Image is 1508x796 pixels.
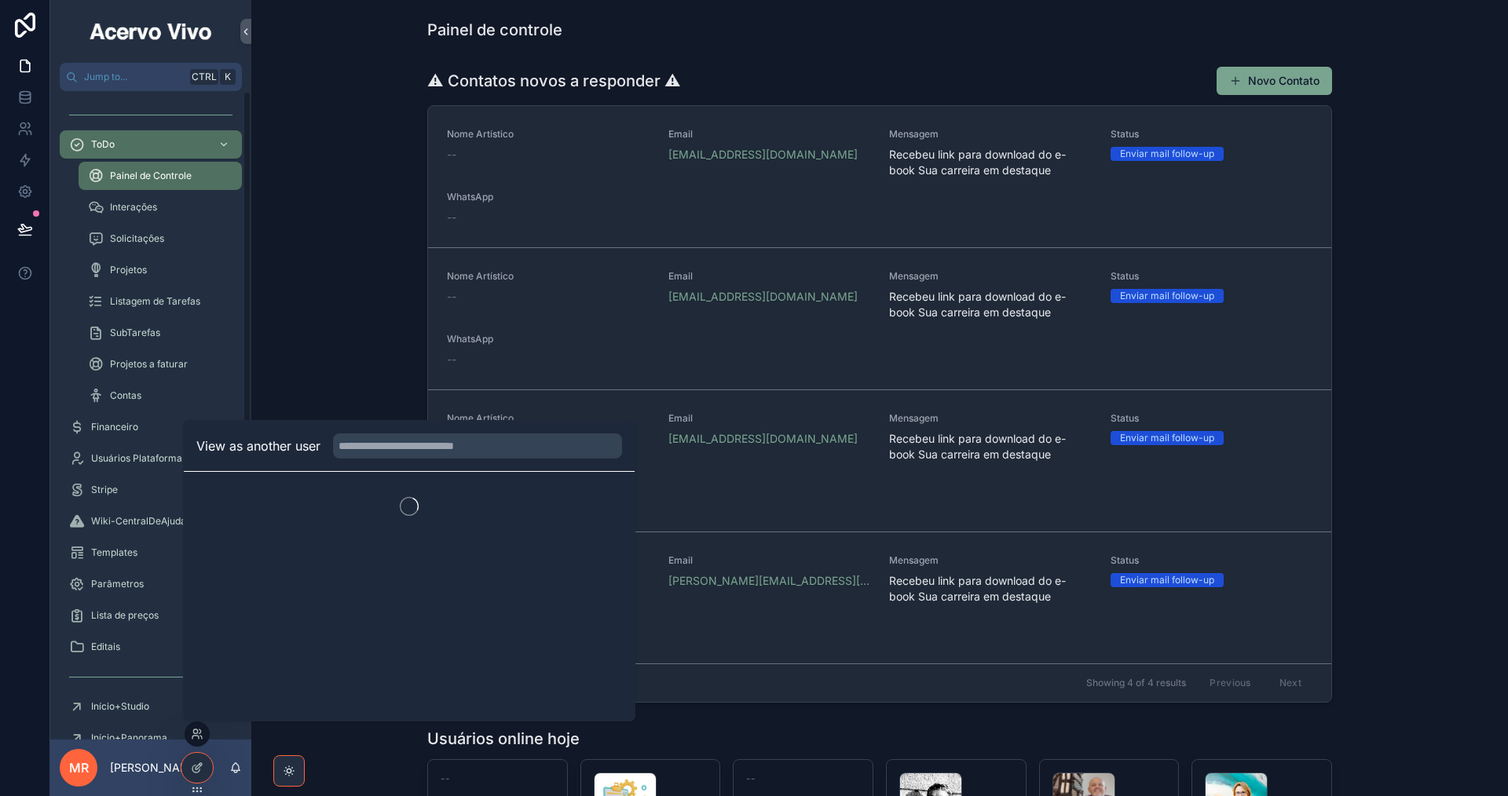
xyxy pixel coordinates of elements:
span: -- [447,210,456,225]
a: Parâmetros [60,570,242,598]
a: [PERSON_NAME][EMAIL_ADDRESS][DOMAIN_NAME] [668,573,871,589]
h1: ⚠ Contatos novos a responder ⚠ [427,70,681,92]
span: Editais [91,641,120,653]
span: K [221,71,234,83]
a: Início+Studio [60,692,242,721]
a: Projetos a faturar [79,350,242,378]
span: -- [441,772,450,785]
a: Nome Artístico--Email[EMAIL_ADDRESS][DOMAIN_NAME]MensagemRecebeu link para download do e-book Sua... [428,247,1331,389]
a: Usuários Plataforma [60,444,242,473]
span: Nome Artístico [447,128,650,141]
span: Email [668,128,871,141]
span: Stripe [91,484,118,496]
span: Mensagem [889,412,1092,425]
span: Mensagem [889,554,1092,567]
a: [EMAIL_ADDRESS][DOMAIN_NAME] [668,147,858,162]
button: Novo Contato [1217,67,1332,95]
span: Email [668,270,871,283]
span: WhatsApp [447,333,650,345]
span: Interações [110,201,157,214]
a: Contas [79,382,242,410]
span: Início+Studio [91,700,149,713]
span: -- [746,772,756,785]
span: Lista de preços [91,609,159,622]
span: Recebeu link para download do e-book Sua carreira em destaque [889,147,1092,178]
span: Templates [91,546,137,559]
a: Financeiro [60,413,242,441]
span: Usuários Plataforma [91,452,182,465]
span: Projetos [110,264,147,276]
span: Status [1111,270,1313,283]
span: Painel de Controle [110,170,192,182]
a: Stripe [60,476,242,504]
h1: Usuários online hoje [427,728,580,750]
span: Status [1111,412,1313,425]
span: Jump to... [84,71,184,83]
span: -- [447,289,456,305]
span: WhatsApp [447,191,650,203]
a: Editais [60,633,242,661]
span: Parâmetros [91,578,144,590]
h2: View as another user [196,436,320,455]
span: MR [69,758,89,777]
span: Nome Artístico [447,412,650,425]
span: Listagem de Tarefas [110,295,200,308]
span: Email [668,412,871,425]
span: Showing 4 of 4 results [1086,677,1186,689]
span: Mensagem [889,128,1092,141]
span: Mensagem [889,270,1092,283]
span: Início+Panorama [91,732,167,744]
p: [PERSON_NAME] [110,760,200,776]
a: Nome Artístico--Email[EMAIL_ADDRESS][DOMAIN_NAME]MensagemRecebeu link para download do e-book Sua... [428,106,1331,247]
span: Contas [110,389,141,402]
a: ToDo [60,130,242,159]
img: App logo [87,19,214,44]
span: -- [447,147,456,162]
a: Painel de Controle [79,162,242,190]
span: Financeiro [91,421,138,433]
a: [EMAIL_ADDRESS][DOMAIN_NAME] [668,431,858,447]
button: Jump to...CtrlK [60,63,242,91]
a: Lista de preços [60,601,242,630]
h1: Painel de controle [427,19,562,41]
a: Projetos [79,256,242,284]
span: SubTarefas [110,327,160,339]
span: Wiki-CentralDeAjuda [91,515,186,528]
span: Projetos a faturar [110,358,188,371]
div: Enviar mail follow-up [1120,147,1214,161]
a: Interações [79,193,242,221]
a: Nome Artístico--Email[EMAIL_ADDRESS][DOMAIN_NAME]MensagemRecebeu link para download do e-book Sua... [428,389,1331,531]
span: Recebeu link para download do e-book Sua carreira em destaque [889,431,1092,462]
a: Solicitações [79,225,242,253]
a: Nome Artístico--Email[PERSON_NAME][EMAIL_ADDRESS][DOMAIN_NAME]MensagemRecebeu link para download ... [428,531,1331,674]
a: Listagem de Tarefas [79,287,242,316]
span: Nome Artístico [447,270,650,283]
span: Status [1111,128,1313,141]
div: Enviar mail follow-up [1120,431,1214,445]
div: Enviar mail follow-up [1120,573,1214,587]
span: Recebeu link para download do e-book Sua carreira em destaque [889,573,1092,604]
a: [EMAIL_ADDRESS][DOMAIN_NAME] [668,289,858,305]
span: Recebeu link para download do e-book Sua carreira em destaque [889,289,1092,320]
span: -- [447,352,456,367]
span: Status [1111,554,1313,567]
span: ToDo [91,138,115,151]
div: scrollable content [50,91,251,739]
a: Templates [60,539,242,567]
span: Email [668,554,871,567]
a: SubTarefas [79,319,242,347]
div: Enviar mail follow-up [1120,289,1214,303]
a: Wiki-CentralDeAjuda [60,507,242,535]
span: Ctrl [190,69,218,85]
span: Solicitações [110,232,164,245]
a: Início+Panorama [60,724,242,752]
